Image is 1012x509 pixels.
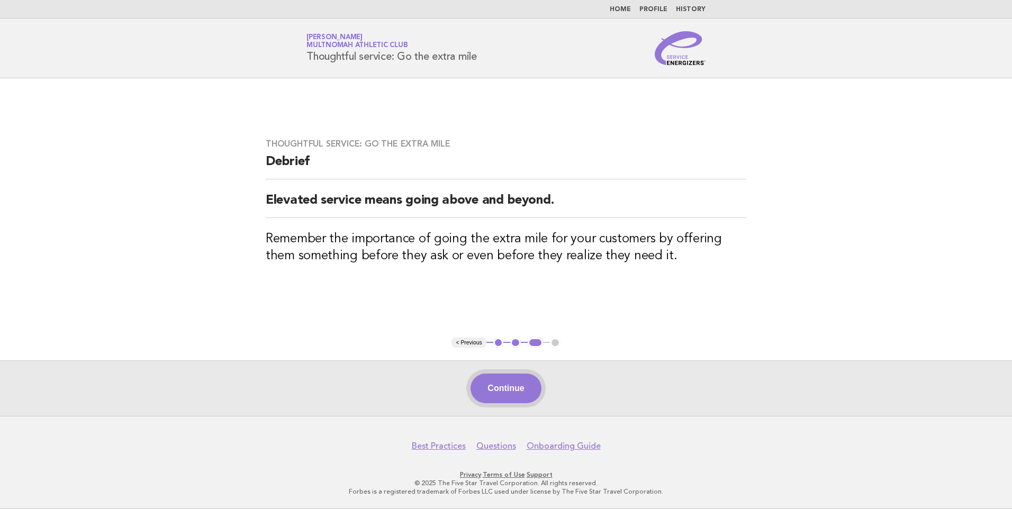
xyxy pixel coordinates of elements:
[639,6,667,13] a: Profile
[266,192,746,218] h2: Elevated service means going above and beyond.
[451,338,486,348] button: < Previous
[655,31,706,65] img: Service Energizers
[510,338,521,348] button: 2
[266,139,746,149] h3: Thoughtful service: Go the extra mile
[527,471,553,478] a: Support
[460,471,481,478] a: Privacy
[476,441,516,451] a: Questions
[182,470,830,479] p: · ·
[306,34,477,62] h1: Thoughtful service: Go the extra mile
[306,42,408,49] span: Multnomah Athletic Club
[182,479,830,487] p: © 2025 The Five Star Travel Corporation. All rights reserved.
[483,471,525,478] a: Terms of Use
[527,441,601,451] a: Onboarding Guide
[676,6,706,13] a: History
[266,231,746,265] h3: Remember the importance of going the extra mile for your customers by offering them something bef...
[266,153,746,179] h2: Debrief
[528,338,543,348] button: 3
[493,338,504,348] button: 1
[306,34,408,49] a: [PERSON_NAME]Multnomah Athletic Club
[412,441,466,451] a: Best Practices
[471,374,541,403] button: Continue
[610,6,631,13] a: Home
[182,487,830,496] p: Forbes is a registered trademark of Forbes LLC used under license by The Five Star Travel Corpora...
